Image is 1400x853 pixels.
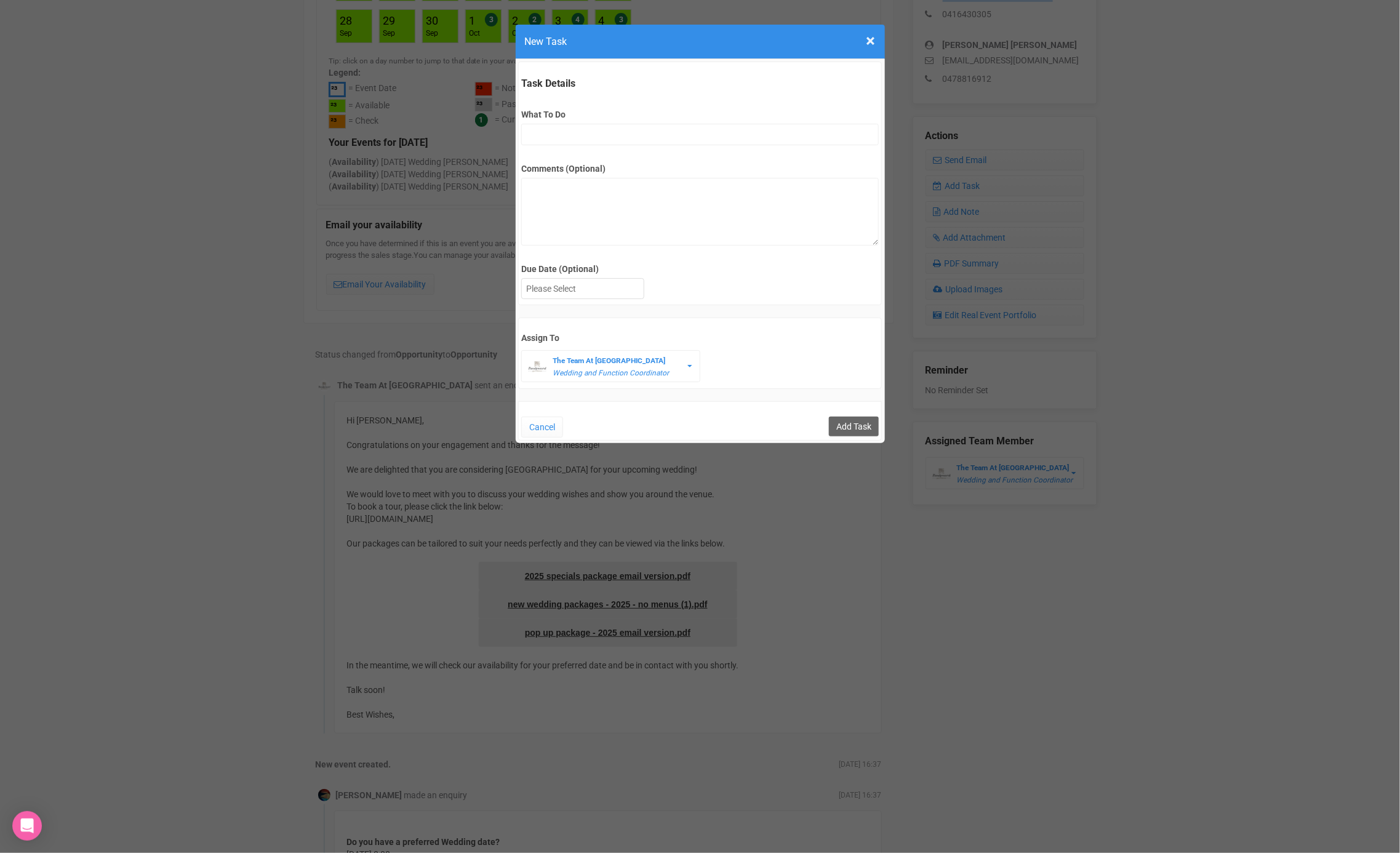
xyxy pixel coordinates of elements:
h4: New Task [525,34,876,49]
span: × [866,31,876,51]
strong: The Team At [GEOGRAPHIC_DATA] [553,356,665,365]
label: Assign To [521,332,879,344]
label: Due Date (Optional) [521,263,879,275]
input: Add Task [829,417,879,436]
em: Wedding and Function Coordinator [553,369,669,377]
label: What To Do [521,108,879,121]
legend: Task Details [521,77,879,91]
img: BGLogo.jpg [528,358,546,376]
button: Cancel [521,417,563,438]
div: Open Intercom Messenger [12,811,42,841]
label: Comments (Optional) [521,162,879,175]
